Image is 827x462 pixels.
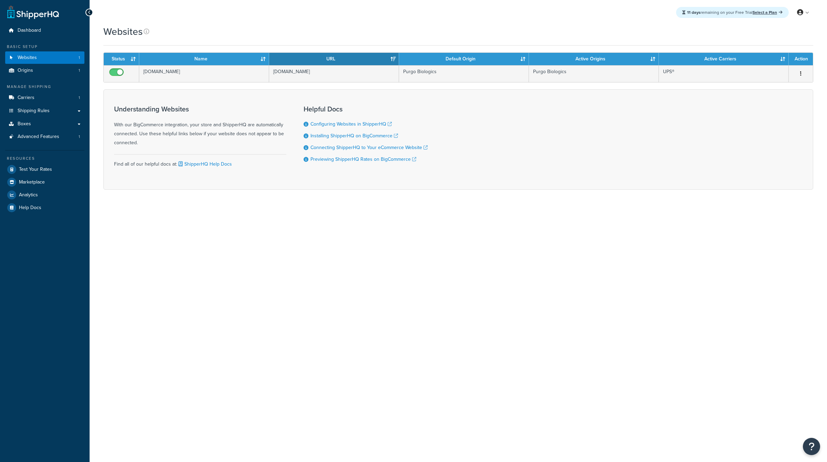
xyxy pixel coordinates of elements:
span: Boxes [18,121,31,127]
li: Advanced Features [5,130,84,143]
span: Shipping Rules [18,108,50,114]
div: Resources [5,156,84,161]
td: [DOMAIN_NAME] [139,65,269,82]
span: 1 [79,134,80,140]
div: Basic Setup [5,44,84,50]
a: Analytics [5,189,84,201]
h1: Websites [103,25,143,38]
span: Origins [18,68,33,73]
div: Find all of our helpful docs at: [114,154,286,169]
h3: Helpful Docs [304,105,428,113]
div: Manage Shipping [5,84,84,90]
span: Websites [18,55,37,61]
span: Analytics [19,192,38,198]
td: [DOMAIN_NAME] [269,65,399,82]
span: 1 [79,95,80,101]
a: Advanced Features 1 [5,130,84,143]
a: ShipperHQ Help Docs [177,160,232,168]
li: Origins [5,64,84,77]
a: Configuring Websites in ShipperHQ [310,120,392,128]
th: Name: activate to sort column ascending [139,53,269,65]
a: Installing ShipperHQ on BigCommerce [310,132,398,139]
th: URL: activate to sort column ascending [269,53,399,65]
a: Previewing ShipperHQ Rates on BigCommerce [310,156,416,163]
th: Active Origins: activate to sort column ascending [529,53,659,65]
a: Connecting ShipperHQ to Your eCommerce Website [310,144,428,151]
span: Advanced Features [18,134,59,140]
button: Open Resource Center [803,438,820,455]
th: Active Carriers: activate to sort column ascending [659,53,789,65]
td: Purgo Biologics [399,65,529,82]
th: Default Origin: activate to sort column ascending [399,53,529,65]
th: Action [789,53,813,65]
div: remaining on your Free Trial [676,7,789,18]
td: UPS® [659,65,789,82]
h3: Understanding Websites [114,105,286,113]
span: Marketplace [19,179,45,185]
a: Marketplace [5,176,84,188]
a: Dashboard [5,24,84,37]
div: With our BigCommerce integration, your store and ShipperHQ are automatically connected. Use these... [114,105,286,147]
strong: 11 days [687,9,701,16]
span: Dashboard [18,28,41,33]
a: Carriers 1 [5,91,84,104]
a: Test Your Rates [5,163,84,176]
th: Status: activate to sort column ascending [104,53,139,65]
span: 1 [79,68,80,73]
li: Websites [5,51,84,64]
span: 1 [79,55,80,61]
a: ShipperHQ Home [7,5,59,19]
li: Carriers [5,91,84,104]
a: Select a Plan [753,9,783,16]
span: Carriers [18,95,34,101]
span: Test Your Rates [19,167,52,173]
a: Origins 1 [5,64,84,77]
a: Boxes [5,118,84,130]
a: Websites 1 [5,51,84,64]
td: Purgo Biologics [529,65,659,82]
span: Help Docs [19,205,41,211]
a: Help Docs [5,201,84,214]
a: Shipping Rules [5,105,84,117]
